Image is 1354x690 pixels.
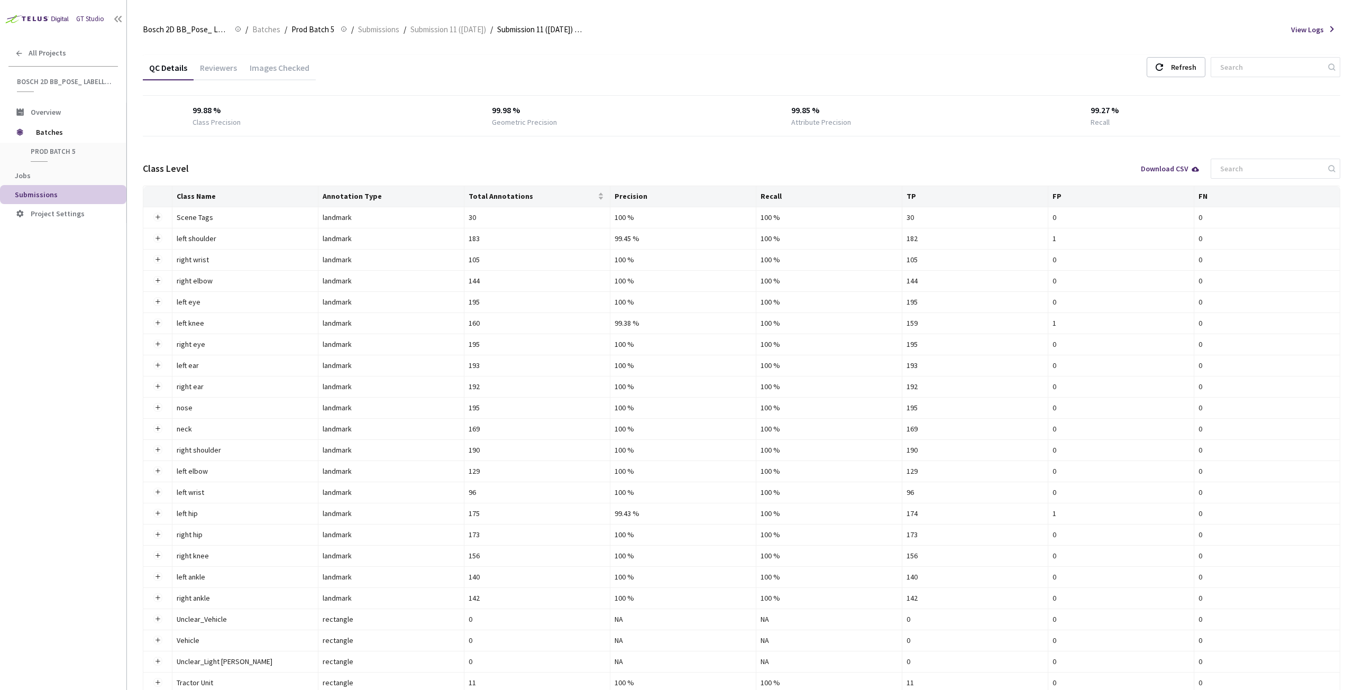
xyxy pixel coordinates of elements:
div: left shoulder [177,233,293,244]
div: landmark [323,550,460,562]
div: Reviewers [194,62,243,80]
div: rectangle [323,634,460,646]
div: 100 % [615,402,752,413]
div: 100 % [761,402,898,413]
div: 0 [907,634,1044,646]
div: 142 [469,592,606,604]
div: 0 [1199,486,1335,498]
div: landmark [323,211,460,223]
div: right elbow [177,275,293,287]
div: 0 [1199,677,1335,688]
div: 100 % [761,233,898,244]
button: Expand row [153,213,162,222]
div: landmark [323,508,460,519]
div: 100 % [761,423,898,435]
div: landmark [323,592,460,604]
div: 0 [1053,550,1190,562]
div: 99.88 % [193,104,392,117]
div: nose [177,402,293,413]
div: 192 [469,381,606,392]
div: right knee [177,550,293,562]
button: Expand row [153,657,162,666]
div: 190 [907,444,1044,456]
div: 129 [469,465,606,477]
button: Expand row [153,636,162,645]
input: Search [1214,58,1326,77]
button: Expand row [153,361,162,370]
div: 30 [907,211,1044,223]
div: 99.45 % [615,233,752,244]
div: 100 % [761,317,898,329]
div: Unclear_Light [PERSON_NAME] [177,656,293,667]
div: 0 [1199,444,1335,456]
div: 100 % [761,486,898,498]
div: 0 [1053,338,1190,350]
div: 100 % [761,444,898,456]
div: landmark [323,381,460,392]
div: left ankle [177,571,293,583]
div: 105 [469,254,606,265]
div: 1 [1053,508,1190,519]
div: right wrist [177,254,293,265]
div: left eye [177,296,293,308]
li: / [245,23,248,36]
div: 0 [1053,381,1190,392]
div: rectangle [323,677,460,688]
div: 144 [907,275,1044,287]
span: Project Settings [31,209,85,218]
div: 0 [469,656,606,667]
div: 105 [907,254,1044,265]
div: rectangle [323,613,460,625]
button: Expand row [153,615,162,623]
li: / [404,23,406,36]
th: FN [1194,186,1340,207]
div: 100 % [761,571,898,583]
div: Tractor Unit [177,677,293,688]
div: 11 [907,677,1044,688]
div: landmark [323,465,460,477]
div: 169 [469,423,606,435]
div: 0 [1053,656,1190,667]
div: 100 % [615,275,752,287]
button: Expand row [153,382,162,391]
div: 0 [1199,423,1335,435]
th: Total Annotations [464,186,610,207]
div: 96 [469,486,606,498]
span: Prod Batch 5 [31,147,109,156]
div: NA [615,634,752,646]
div: landmark [323,338,460,350]
li: / [490,23,493,36]
div: 100 % [615,296,752,308]
div: 0 [1199,465,1335,477]
div: 160 [469,317,606,329]
div: 100 % [615,381,752,392]
div: 0 [1199,402,1335,413]
div: landmark [323,486,460,498]
div: 100 % [615,571,752,583]
th: Annotation Type [318,186,464,207]
div: 0 [1053,211,1190,223]
span: Total Annotations [469,192,596,200]
button: Expand row [153,509,162,518]
div: landmark [323,233,460,244]
div: 0 [1199,656,1335,667]
a: Batches [250,23,282,35]
div: 0 [1053,529,1190,540]
div: 100 % [615,444,752,456]
div: 100 % [761,550,898,562]
th: Recall [756,186,902,207]
div: landmark [323,254,460,265]
div: Recall [1091,117,1110,127]
div: rectangle [323,656,460,667]
div: 159 [907,317,1044,329]
button: Expand row [153,403,162,412]
div: 0 [1199,254,1335,265]
span: Submission 11 ([DATE]) [410,23,486,36]
div: QC Details [143,62,194,80]
div: 99.98 % [492,104,691,117]
div: 195 [907,296,1044,308]
button: Expand row [153,319,162,327]
div: 0 [1053,677,1190,688]
div: 100 % [615,465,752,477]
a: Submission 11 ([DATE]) [408,23,488,35]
